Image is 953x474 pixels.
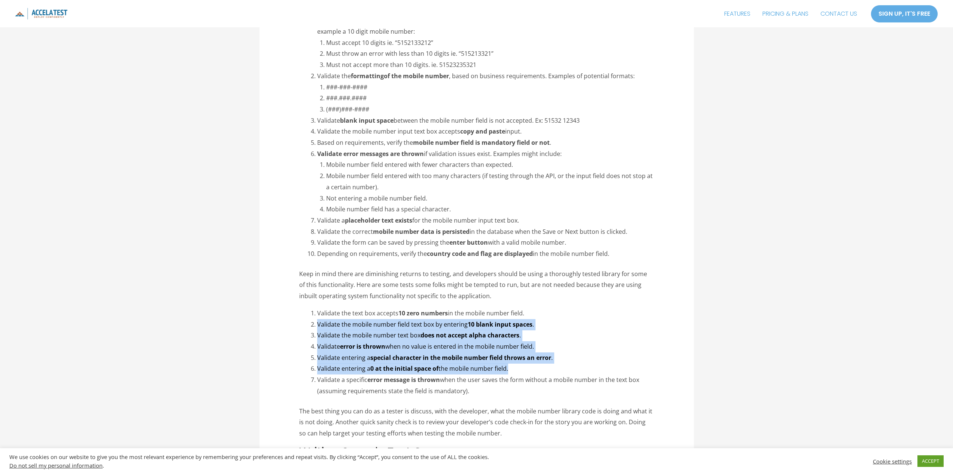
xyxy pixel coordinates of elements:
[873,458,912,465] a: Cookie settings
[317,115,654,126] li: Validate between the mobile number field is not accepted. Ex: 51532 12343
[317,352,654,364] li: Validate entering a .
[299,269,654,302] p: Keep in mind there are diminishing returns to testing, and developers should be using a thoroughl...
[15,8,67,19] img: icon
[299,444,448,460] span: Writing Sample Test Cases
[421,331,519,339] strong: does not accept alpha characters
[317,150,424,158] strong: Validate error messages are thrown
[384,72,449,80] strong: of the mobile number
[373,227,470,236] strong: mobile number data is persisted
[9,462,664,469] div: .
[413,138,550,147] strong: mobile number field is mandatory field or not
[317,215,654,226] li: Validate a for the mobile number input text box.
[449,238,488,247] strong: enter button
[326,37,654,49] li: Must accept 10 digits ie. “5152133212”
[317,308,654,319] li: Validate the text box accepts in the mobile number field.
[326,104,654,115] li: (###)###-####
[370,364,438,373] strong: 0 at the initial space of
[317,341,654,352] li: Validate when no value is entered in the mobile number field.
[326,82,654,93] li: ###-###-####
[468,320,532,328] strong: 10 blank input spaces
[299,406,654,439] p: The best thing you can do as a tester is discuss, with the developer, what the mobile number libr...
[326,171,654,193] li: Mobile number field entered with too many characters (if testing through the API, or the input fi...
[718,4,863,23] nav: Site Navigation
[317,319,654,330] li: Validate the mobile number field text box by entering .
[317,374,654,397] li: Validate a specific when the user saves the form without a mobile number in the text box (assumin...
[326,93,654,104] li: ###.###.####
[326,204,654,215] li: Mobile number field has a special character.
[917,455,944,467] a: ACCEPT
[9,462,103,469] a: Do not sell my personal information
[9,453,664,469] div: We use cookies on our website to give you the most relevant experience by remembering your prefer...
[345,216,412,224] strong: placeholder text exists
[351,72,384,80] strong: formatting
[317,363,654,374] li: Validate entering a the mobile number field.
[326,159,654,171] li: Mobile number field entered with fewer characters than expected.
[317,71,654,115] li: Validate the , based on business requirements. Examples of potential formats:
[370,354,551,362] strong: special character in the mobile number field throws an error
[317,15,654,71] li: Validate the for the region you are testing. For example a 10 digit mobile number:
[427,250,533,258] strong: country code and flag are displayed
[460,127,505,135] strong: copy and paste
[367,376,440,384] strong: error message is thrown
[756,4,814,23] a: PRICING & PLANS
[317,137,654,149] li: Based on requirements, verify the .
[398,309,448,317] strong: 10 zero numbers
[317,237,654,248] li: Validate the form can be saved by pressing the with a valid mobile number.
[340,342,385,351] strong: error is thrown
[814,4,863,23] a: CONTACT US
[718,4,756,23] a: FEATURES
[317,248,654,260] li: Depending on requirements, verify the in the mobile number field.
[326,193,654,204] li: Not entering a mobile number field.
[326,48,654,59] li: Must throw an error with less than 10 digits ie. “515213321”
[317,149,654,215] li: if validation issues exist. Examples might include:
[317,330,654,341] li: Validate the mobile number text box .
[317,226,654,238] li: Validate the correct in the database when the Save or Next button is clicked.
[326,59,654,71] li: Must not accept more than 10 digits. ie. 51523235321
[317,126,654,137] li: Validate the mobile number input text box accepts input.
[871,5,938,23] a: SIGN UP, IT'S FREE
[340,116,394,125] strong: blank input space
